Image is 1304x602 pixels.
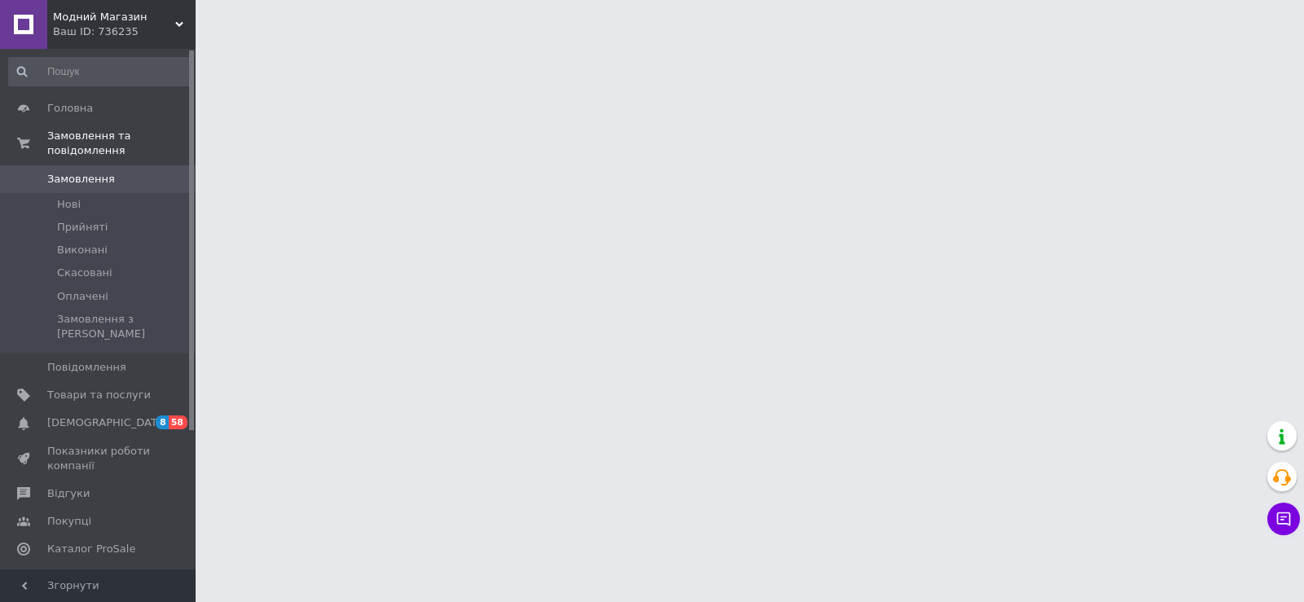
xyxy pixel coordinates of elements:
[47,444,151,473] span: Показники роботи компанії
[57,289,108,304] span: Оплачені
[169,415,187,429] span: 58
[156,415,169,429] span: 8
[47,486,90,501] span: Відгуки
[57,220,108,235] span: Прийняті
[47,542,135,556] span: Каталог ProSale
[57,312,191,341] span: Замовлення з [PERSON_NAME]
[47,415,168,430] span: [DEMOGRAPHIC_DATA]
[57,243,108,257] span: Виконані
[47,360,126,375] span: Повідомлення
[57,266,112,280] span: Скасовані
[53,24,196,39] div: Ваш ID: 736235
[47,388,151,402] span: Товари та послуги
[53,10,175,24] span: Модний Магазин
[8,57,192,86] input: Пошук
[47,129,196,158] span: Замовлення та повідомлення
[1267,503,1300,535] button: Чат з покупцем
[47,172,115,187] span: Замовлення
[47,101,93,116] span: Головна
[47,514,91,529] span: Покупці
[57,197,81,212] span: Нові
